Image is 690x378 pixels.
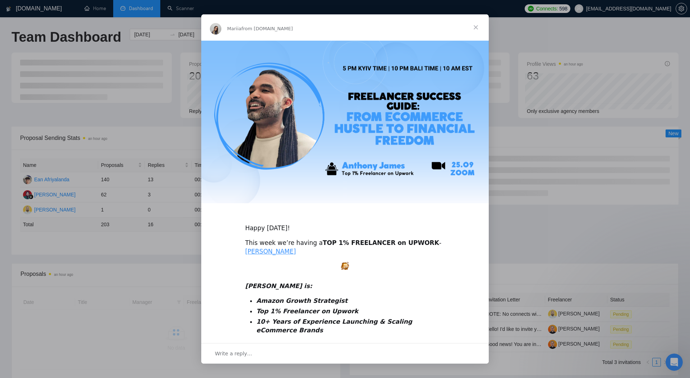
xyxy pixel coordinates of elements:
[256,308,358,315] i: Top 1% Freelancer on Upwork
[245,215,445,233] div: Happy [DATE]!
[241,26,293,31] span: from [DOMAIN_NAME]
[323,239,439,246] b: TOP 1% FREELANCER on UPWORK
[215,349,252,358] span: Write a reply…
[341,262,349,270] img: :excited:
[245,239,445,256] div: This week we’re having a -
[256,297,348,304] i: Amazon Growth Strategist
[201,343,489,364] div: Open conversation and reply
[245,282,312,290] i: [PERSON_NAME] is:
[210,23,221,35] img: Profile image for Mariia
[227,26,241,31] span: Mariia
[245,248,296,255] a: [PERSON_NAME]
[256,318,412,334] i: 10+ Years of Experience Launching & Scaling eCommerce Brands
[463,14,489,40] span: Close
